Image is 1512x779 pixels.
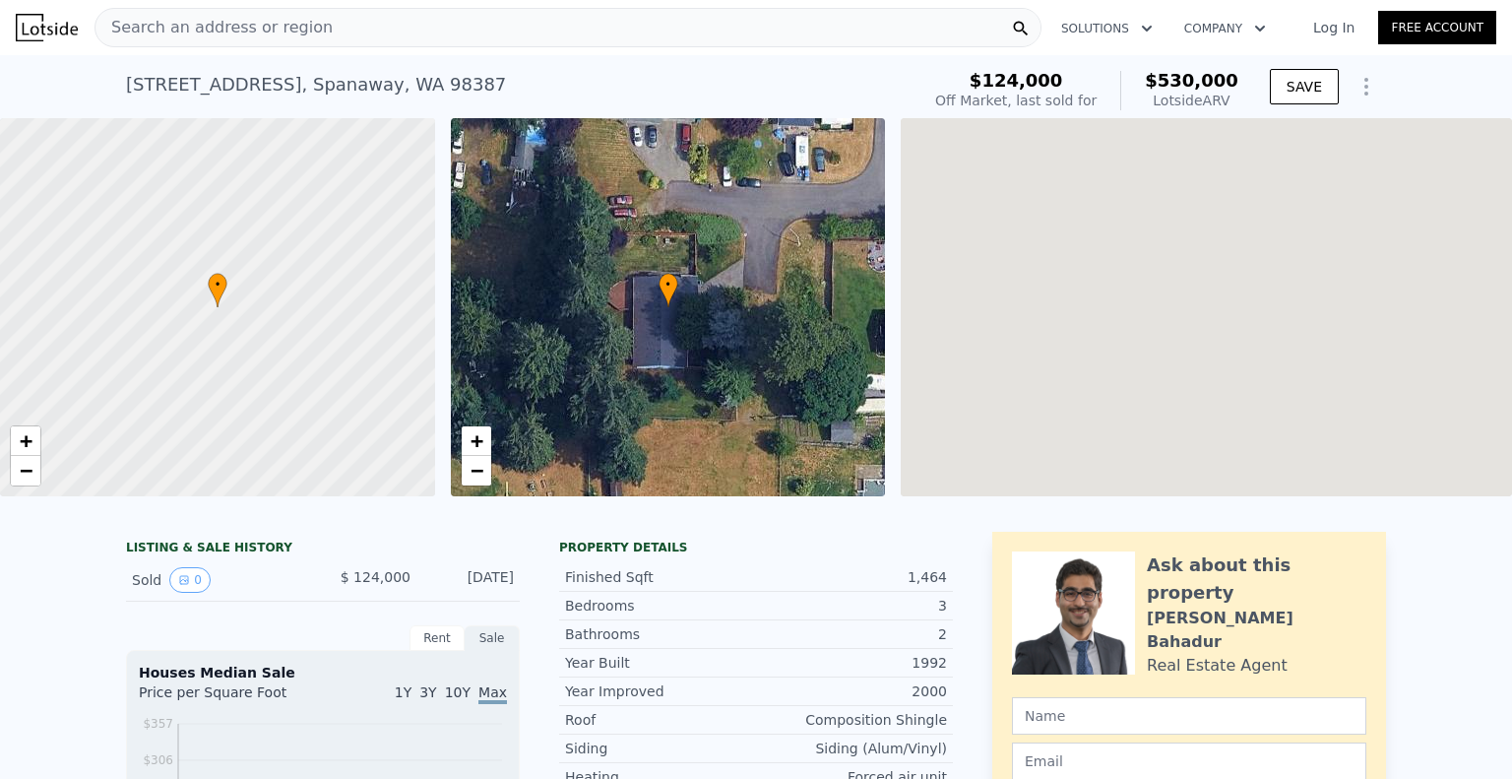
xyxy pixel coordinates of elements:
[970,70,1063,91] span: $124,000
[565,682,756,701] div: Year Improved
[208,276,227,293] span: •
[1168,11,1282,46] button: Company
[935,91,1097,110] div: Off Market, last sold for
[565,710,756,730] div: Roof
[565,739,756,758] div: Siding
[1147,607,1366,654] div: [PERSON_NAME] Bahadur
[565,596,756,616] div: Bedrooms
[143,717,173,731] tspan: $357
[1270,69,1339,104] button: SAVE
[169,567,211,593] button: View historical data
[11,426,40,456] a: Zoom in
[756,567,947,587] div: 1,464
[1012,697,1366,735] input: Name
[756,596,947,616] div: 3
[11,456,40,486] a: Zoom out
[126,71,506,98] div: [STREET_ADDRESS] , Spanaway , WA 98387
[20,458,32,483] span: −
[1147,654,1288,678] div: Real Estate Agent
[1290,18,1378,37] a: Log In
[426,567,514,593] div: [DATE]
[462,456,491,486] a: Zoom out
[20,428,32,453] span: +
[659,273,678,307] div: •
[16,14,78,41] img: Lotside
[419,684,436,700] span: 3Y
[445,684,471,700] span: 10Y
[756,739,947,758] div: Siding (Alum/Vinyl)
[756,710,947,730] div: Composition Shingle
[143,753,173,767] tspan: $306
[132,567,307,593] div: Sold
[1145,70,1238,91] span: $530,000
[95,16,333,39] span: Search an address or region
[901,118,1512,496] div: Map
[756,682,947,701] div: 2000
[139,663,507,682] div: Houses Median Sale
[1045,11,1168,46] button: Solutions
[470,428,482,453] span: +
[126,540,520,559] div: LISTING & SALE HISTORY
[565,624,756,644] div: Bathrooms
[756,653,947,673] div: 1992
[478,684,507,704] span: Max
[465,625,520,651] div: Sale
[565,567,756,587] div: Finished Sqft
[756,624,947,644] div: 2
[565,653,756,673] div: Year Built
[1145,91,1238,110] div: Lotside ARV
[1147,552,1366,607] div: Ask about this property
[208,273,227,307] div: •
[409,625,465,651] div: Rent
[395,684,411,700] span: 1Y
[462,426,491,456] a: Zoom in
[470,458,482,483] span: −
[341,569,410,585] span: $ 124,000
[559,540,953,555] div: Property details
[1378,11,1496,44] a: Free Account
[659,276,678,293] span: •
[139,682,323,714] div: Price per Square Foot
[1347,67,1386,106] button: Show Options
